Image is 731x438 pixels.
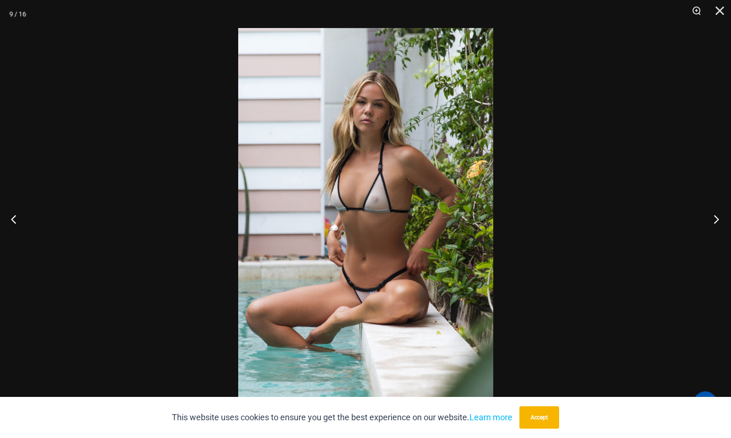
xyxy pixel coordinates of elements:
p: This website uses cookies to ensure you get the best experience on our website. [172,410,512,424]
button: Accept [519,406,559,429]
button: Next [696,196,731,242]
div: 9 / 16 [9,7,26,21]
a: Learn more [469,412,512,422]
img: Trade Winds IvoryInk 317 Top 469 Thong 04 [238,28,493,410]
